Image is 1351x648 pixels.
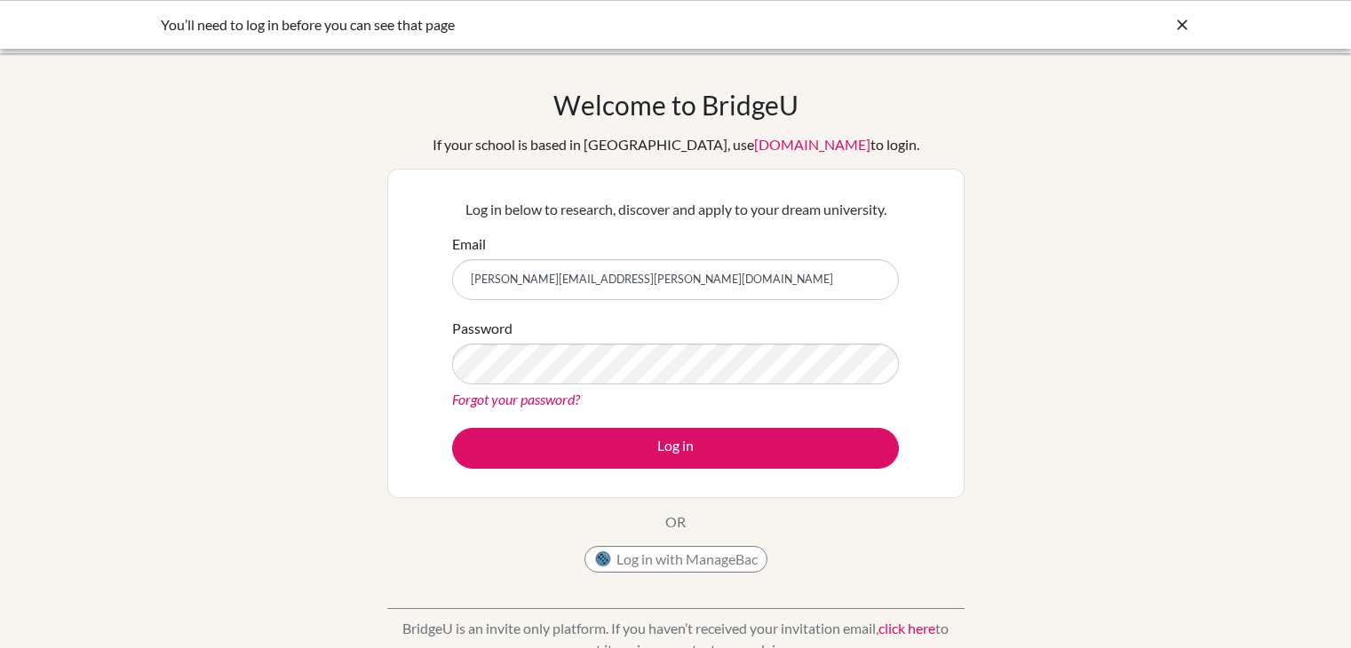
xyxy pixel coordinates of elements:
a: Forgot your password? [452,391,580,407]
label: Password [452,318,513,339]
a: click here [878,620,935,636]
p: OR [665,511,686,533]
h1: Welcome to BridgeU [553,89,799,121]
button: Log in with ManageBac [584,546,767,573]
div: If your school is based in [GEOGRAPHIC_DATA], use to login. [433,134,919,155]
label: Email [452,233,486,255]
button: Log in [452,428,899,469]
p: Log in below to research, discover and apply to your dream university. [452,199,899,220]
div: You’ll need to log in before you can see that page [161,14,925,36]
a: [DOMAIN_NAME] [754,136,870,153]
